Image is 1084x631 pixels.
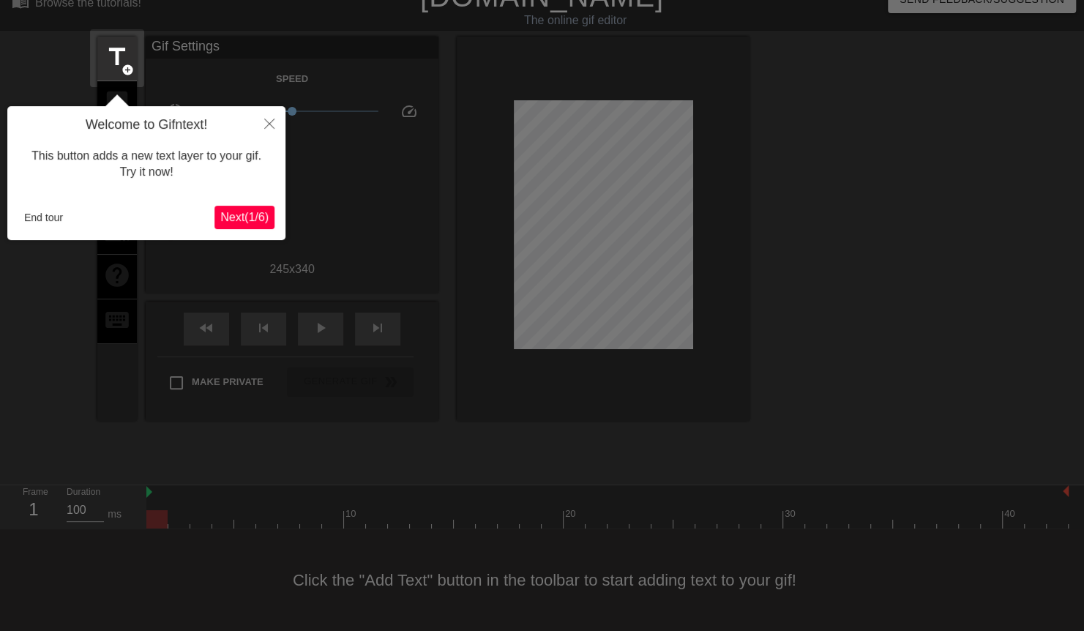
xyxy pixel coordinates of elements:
[220,211,269,223] span: Next ( 1 / 6 )
[18,117,274,133] h4: Welcome to Gifntext!
[18,206,69,228] button: End tour
[253,106,285,140] button: Close
[18,133,274,195] div: This button adds a new text layer to your gif. Try it now!
[214,206,274,229] button: Next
